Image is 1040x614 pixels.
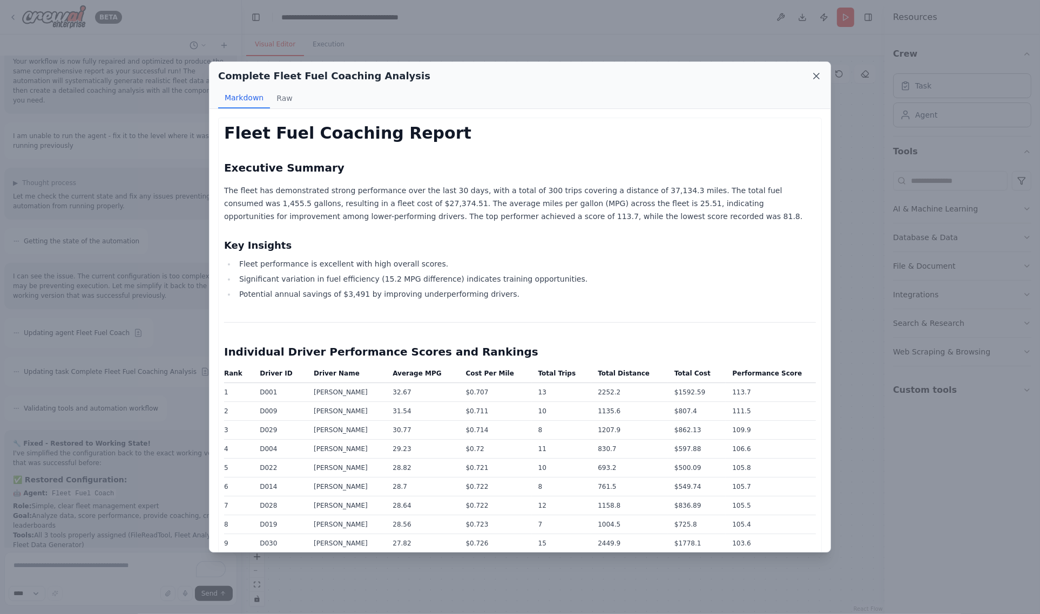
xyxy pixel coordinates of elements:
th: Total Cost [668,368,726,383]
td: 103.6 [726,534,816,552]
td: 1004.5 [591,515,668,534]
td: 29.23 [386,439,459,458]
td: 113.7 [726,383,816,401]
td: 6 [224,477,253,496]
td: 12 [532,496,592,515]
td: [PERSON_NAME] [307,477,386,496]
td: 761.5 [591,477,668,496]
th: Average MPG [386,368,459,383]
button: Markdown [218,88,270,108]
td: 693.2 [591,458,668,477]
td: $862.13 [668,420,726,439]
td: $0.726 [460,534,532,552]
h2: Complete Fleet Fuel Coaching Analysis [218,69,430,84]
td: 106.6 [726,439,816,458]
th: Driver ID [253,368,307,383]
td: [PERSON_NAME] [307,401,386,420]
td: $836.89 [668,496,726,515]
td: 105.8 [726,458,816,477]
td: $500.09 [668,458,726,477]
td: $0.722 [460,477,532,496]
td: 1207.9 [591,420,668,439]
td: D001 [253,383,307,401]
th: Performance Score [726,368,816,383]
td: 5 [224,458,253,477]
td: 28.7 [386,477,459,496]
td: $807.4 [668,401,726,420]
td: 1158.8 [591,496,668,515]
h1: Fleet Fuel Coaching Report [224,124,816,143]
td: 28.82 [386,458,459,477]
td: 105.5 [726,496,816,515]
td: $549.74 [668,477,726,496]
td: 7 [224,496,253,515]
td: 3 [224,420,253,439]
td: [PERSON_NAME] [307,534,386,552]
h2: Executive Summary [224,160,816,175]
th: Total Distance [591,368,668,383]
td: $0.723 [460,515,532,534]
td: 2449.9 [591,534,668,552]
li: Fleet performance is excellent with high overall scores. [236,257,816,270]
td: 8 [532,477,592,496]
td: 8 [532,420,592,439]
td: 10 [532,458,592,477]
td: 28.56 [386,515,459,534]
td: $1778.1 [668,534,726,552]
td: 32.67 [386,383,459,401]
td: [PERSON_NAME] [307,383,386,401]
p: The fleet has demonstrated strong performance over the last 30 days, with a total of 300 trips co... [224,184,816,223]
li: Significant variation in fuel efficiency (15.2 MPG difference) indicates training opportunities. [236,272,816,285]
td: $0.711 [460,401,532,420]
td: 10 [532,401,592,420]
td: 109.9 [726,420,816,439]
td: 27.82 [386,534,459,552]
td: [PERSON_NAME] [307,439,386,458]
td: 111.5 [726,401,816,420]
td: D030 [253,534,307,552]
td: 9 [224,534,253,552]
td: [PERSON_NAME] [307,458,386,477]
td: 2 [224,401,253,420]
td: D019 [253,515,307,534]
td: $597.88 [668,439,726,458]
td: $0.721 [460,458,532,477]
td: 4 [224,439,253,458]
th: Driver Name [307,368,386,383]
td: $725.8 [668,515,726,534]
td: $1592.59 [668,383,726,401]
td: D004 [253,439,307,458]
td: [PERSON_NAME] [307,420,386,439]
td: 830.7 [591,439,668,458]
button: Raw [270,88,299,108]
td: 2252.2 [591,383,668,401]
td: D029 [253,420,307,439]
td: 105.4 [726,515,816,534]
td: 13 [532,383,592,401]
td: D014 [253,477,307,496]
h2: Individual Driver Performance Scores and Rankings [224,344,816,359]
td: D022 [253,458,307,477]
td: D028 [253,496,307,515]
td: 7 [532,515,592,534]
th: Rank [224,368,253,383]
td: 28.64 [386,496,459,515]
th: Total Trips [532,368,592,383]
td: $0.714 [460,420,532,439]
td: D009 [253,401,307,420]
td: $0.707 [460,383,532,401]
li: Potential annual savings of $3,491 by improving underperforming drivers. [236,288,816,301]
td: 8 [224,515,253,534]
td: 1135.6 [591,401,668,420]
td: 11 [532,439,592,458]
td: 30.77 [386,420,459,439]
th: Cost Per Mile [460,368,532,383]
td: 1 [224,383,253,401]
h3: Key Insights [224,238,816,253]
td: $0.72 [460,439,532,458]
td: 31.54 [386,401,459,420]
td: [PERSON_NAME] [307,515,386,534]
td: 15 [532,534,592,552]
td: [PERSON_NAME] [307,496,386,515]
td: 105.7 [726,477,816,496]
